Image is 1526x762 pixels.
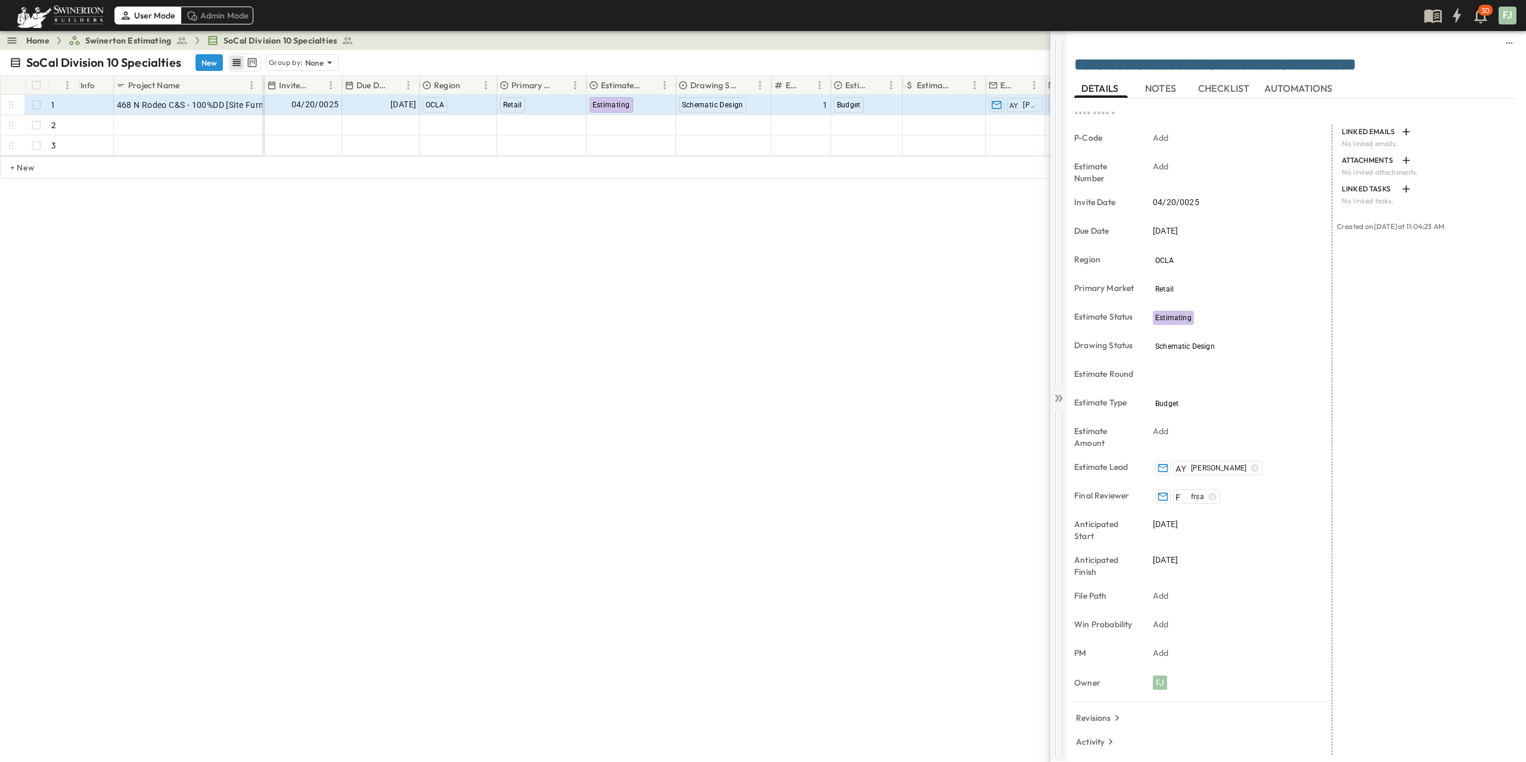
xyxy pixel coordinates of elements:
[244,78,259,92] button: Menu
[1074,368,1136,380] p: Estimate Round
[182,79,195,92] button: Sort
[356,79,386,91] p: Due Date
[1264,83,1335,94] span: AUTOMATIONS
[1191,492,1204,501] span: frsa
[60,78,75,92] button: Menu
[305,57,324,69] p: None
[1081,83,1121,94] span: DETAILS
[1074,425,1136,449] p: Estimate Amount
[388,79,401,92] button: Sort
[1153,618,1169,630] p: Add
[117,99,294,111] span: 468 N Rodeo C&S - 100%DD [Site Furnishings]
[1153,225,1178,237] span: [DATE]
[224,35,337,47] span: SoCal Division 10 Specialties
[1074,647,1136,659] p: PM
[1074,590,1136,602] p: File Path
[1155,314,1192,322] span: Estimating
[1074,160,1136,184] p: Estimate Number
[690,79,737,91] p: Drawing Status
[1175,463,1186,474] span: AY
[593,101,630,109] span: Estimating
[1153,518,1178,530] span: [DATE]
[1074,490,1136,501] p: Final Reviewer
[114,7,181,24] div: User Mode
[740,79,753,92] button: Sort
[26,35,361,47] nav: breadcrumbs
[53,79,66,92] button: Sort
[401,78,415,92] button: Menu
[228,54,261,72] div: table view
[1074,339,1136,351] p: Drawing Status
[10,162,17,174] p: + New
[80,69,95,102] div: Info
[1342,196,1509,206] p: No linked tasks.
[1155,285,1174,293] span: Retail
[14,3,106,28] img: 6c363589ada0b36f064d841b69d3a419a338230e66bb0a533688fa5cc3e9e735.png
[291,98,339,111] span: 04/20/0025
[1342,156,1397,165] p: ATTACHMENTS
[823,99,827,111] span: 1
[837,101,861,109] span: Budget
[1074,311,1136,323] p: Estimate Status
[324,78,338,92] button: Menu
[1074,618,1136,630] p: Win Probability
[463,79,476,92] button: Sort
[48,76,78,95] div: #
[1145,83,1178,94] span: NOTES
[1074,282,1136,294] p: Primary Market
[434,79,460,91] p: Region
[51,99,54,111] p: 1
[26,35,49,47] a: Home
[1074,225,1136,237] p: Due Date
[311,79,324,92] button: Sort
[1074,397,1136,408] p: Estimate Type
[1153,160,1169,172] p: Add
[1153,676,1167,690] div: FJ
[1153,196,1199,208] span: 04/20/0025
[568,78,582,92] button: Menu
[1481,6,1490,16] p: 30
[1153,425,1169,437] p: Add
[1153,647,1169,659] p: Add
[279,79,308,91] p: Invite Date
[682,101,743,109] span: Schematic Design
[799,79,812,92] button: Sort
[1074,518,1136,542] p: Anticipated Start
[1074,196,1136,208] p: Invite Date
[269,57,303,69] p: Group by:
[1342,127,1397,137] p: LINKED EMAILS
[1191,463,1246,473] span: [PERSON_NAME]
[812,78,827,92] button: Menu
[128,79,179,91] p: Project Name
[1342,139,1509,148] p: No linked emails.
[1074,461,1136,473] p: Estimate Lead
[479,78,493,92] button: Menu
[1076,712,1111,724] p: Revisions
[229,55,244,70] button: row view
[26,54,181,71] p: SoCal Division 10 Specialties
[1155,399,1178,408] span: Budget
[426,101,445,109] span: OCLA
[1074,132,1136,144] p: P-Code
[1342,168,1509,177] p: No linked attachments.
[1155,256,1174,265] span: OCLA
[503,101,522,109] span: Retail
[1153,590,1169,602] p: Add
[786,79,797,91] p: Estimate Round
[51,119,56,131] p: 2
[601,79,642,91] p: Estimate Status
[1337,222,1444,231] span: Created on [DATE] at 11:04:23 AM
[753,78,767,92] button: Menu
[1076,736,1105,748] p: Activity
[1074,677,1136,689] p: Owner
[181,7,254,24] div: Admin Mode
[1499,7,1516,24] div: FJ
[1153,132,1169,144] p: Add
[1071,733,1121,750] button: Activity
[1074,554,1136,578] p: Anticipated Finish
[244,55,259,70] button: kanban view
[1074,253,1136,265] p: Region
[1198,83,1252,94] span: CHECKLIST
[390,98,416,111] span: [DATE]
[1155,342,1215,351] span: Schematic Design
